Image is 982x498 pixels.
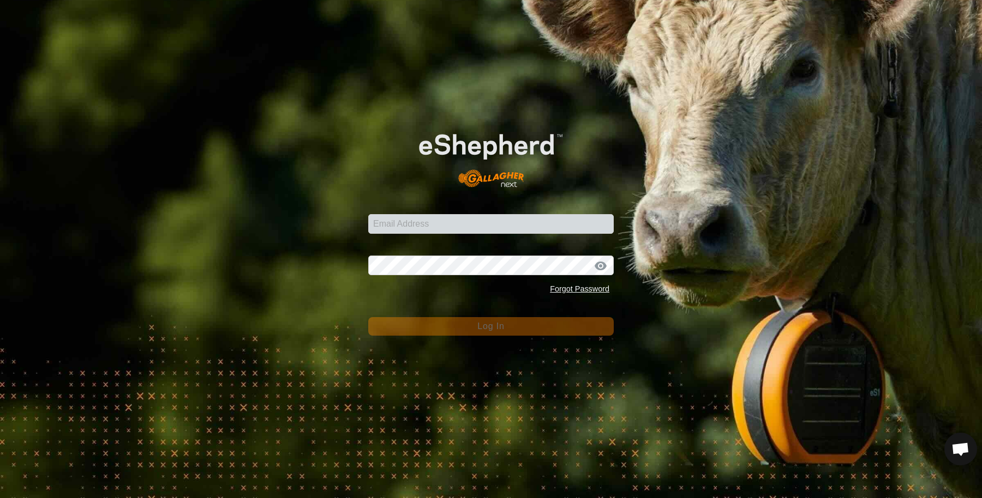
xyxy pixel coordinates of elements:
a: Forgot Password [550,284,609,293]
a: Open chat [944,433,977,465]
input: Email Address [368,214,614,234]
img: E-shepherd Logo [393,113,589,197]
button: Log In [368,317,614,336]
span: Log In [477,321,504,331]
